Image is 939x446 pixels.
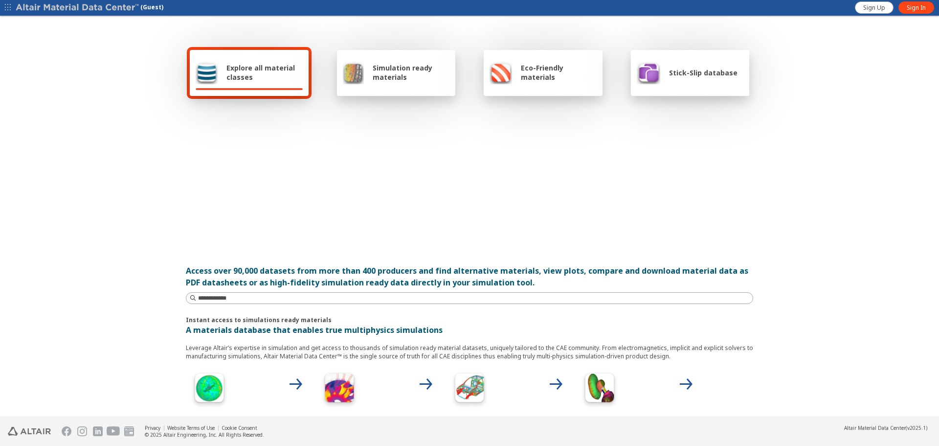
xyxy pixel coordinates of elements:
[190,370,229,409] img: High Frequency Icon
[186,344,753,360] p: Leverage Altair’s expertise in simulation and get access to thousands of simulation ready materia...
[844,424,927,431] div: (v2025.1)
[16,3,140,13] img: Altair Material Data Center
[373,63,449,82] span: Simulation ready materials
[490,61,512,84] img: Eco-Friendly materials
[320,370,359,409] img: Low Frequency Icon
[855,1,894,14] a: Sign Up
[844,424,906,431] span: Altair Material Data Center
[186,316,753,324] p: Instant access to simulations ready materials
[145,431,264,438] div: © 2025 Altair Engineering, Inc. All Rights Reserved.
[863,4,885,12] span: Sign Up
[669,68,738,77] span: Stick-Slip database
[8,427,51,436] img: Altair Engineering
[186,324,753,336] p: A materials database that enables true multiphysics simulations
[907,4,926,12] span: Sign In
[450,370,489,409] img: Structural Analyses Icon
[521,63,596,82] span: Eco-Friendly materials
[222,424,257,431] a: Cookie Consent
[343,61,364,84] img: Simulation ready materials
[226,63,303,82] span: Explore all material classes
[898,1,934,14] a: Sign In
[167,424,215,431] a: Website Terms of Use
[145,424,160,431] a: Privacy
[196,61,218,84] img: Explore all material classes
[186,265,753,288] div: Access over 90,000 datasets from more than 400 producers and find alternative materials, view plo...
[637,61,660,84] img: Stick-Slip database
[16,3,163,13] div: (Guest)
[580,370,619,409] img: Crash Analyses Icon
